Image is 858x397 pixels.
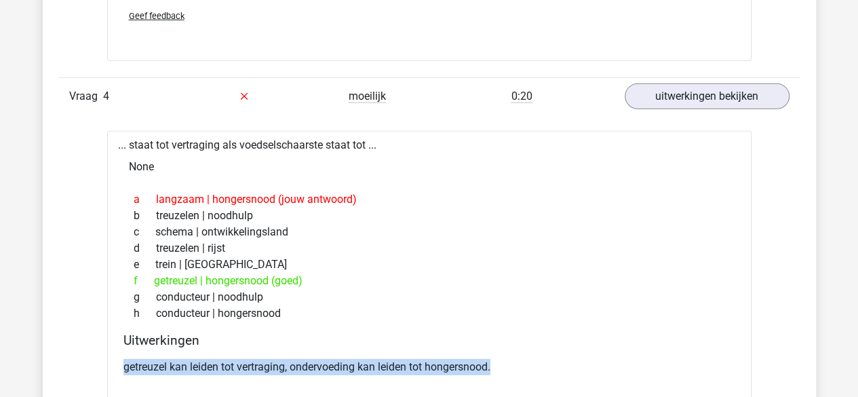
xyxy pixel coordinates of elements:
[123,273,735,289] div: getreuzel | hongersnood (goed)
[123,289,735,305] div: conducteur | noodhulp
[118,153,741,181] div: None
[134,257,155,273] span: e
[134,224,155,240] span: c
[123,333,735,348] h4: Uitwerkingen
[134,273,154,289] span: f
[349,90,386,103] span: moeilijk
[123,257,735,273] div: trein | [GEOGRAPHIC_DATA]
[103,90,109,102] span: 4
[123,191,735,208] div: langzaam | hongersnood (jouw antwoord)
[134,305,156,322] span: h
[134,289,156,305] span: g
[123,208,735,224] div: treuzelen | noodhulp
[129,11,184,21] span: Geef feedback
[123,359,735,375] p: getreuzel kan leiden tot vertraging, ondervoeding kan leiden tot hongersnood.
[134,191,156,208] span: a
[123,224,735,240] div: schema | ontwikkelingsland
[134,240,156,257] span: d
[69,88,103,105] span: Vraag
[123,240,735,257] div: treuzelen | rijst
[625,83,789,109] a: uitwerkingen bekijken
[123,305,735,322] div: conducteur | hongersnood
[134,208,156,224] span: b
[511,90,532,103] span: 0:20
